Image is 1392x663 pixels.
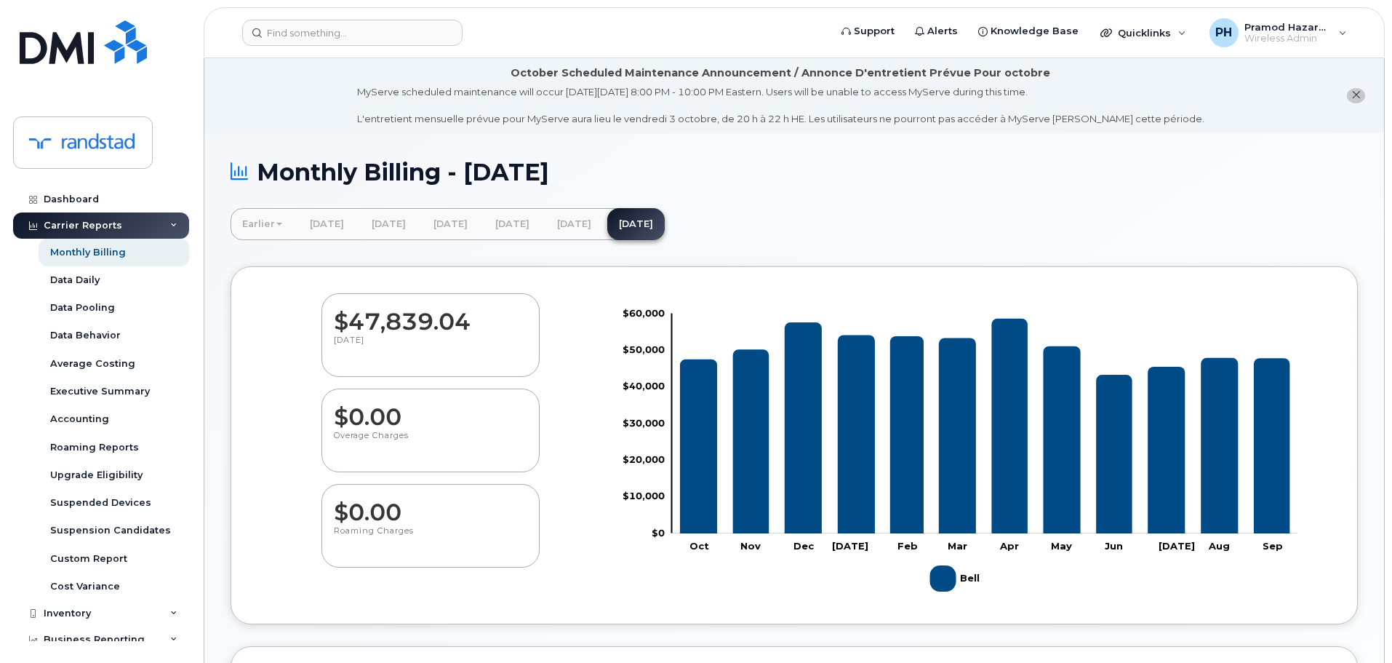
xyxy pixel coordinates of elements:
[897,540,918,552] tspan: Feb
[334,294,527,335] dd: $47,839.04
[484,208,541,240] a: [DATE]
[623,380,665,392] tspan: $40,000
[1347,88,1365,103] button: close notification
[999,540,1019,552] tspan: Apr
[623,307,665,319] tspan: $60,000
[623,490,665,501] tspan: $10,000
[1208,540,1230,552] tspan: Aug
[1105,540,1123,552] tspan: Jun
[422,208,479,240] a: [DATE]
[334,335,527,361] p: [DATE]
[740,540,761,552] tspan: Nov
[334,485,527,525] dd: $0.00
[793,540,815,552] tspan: Dec
[623,453,665,465] tspan: $20,000
[1051,540,1072,552] tspan: May
[231,159,1358,185] h1: Monthly Billing - [DATE]
[689,540,709,552] tspan: Oct
[545,208,603,240] a: [DATE]
[1263,540,1283,552] tspan: Sep
[334,525,527,552] p: Roaming Charges
[607,208,665,240] a: [DATE]
[930,560,983,598] g: Legend
[334,430,527,456] p: Overage Charges
[930,560,983,598] g: Bell
[948,540,967,552] tspan: Mar
[832,540,868,552] tspan: [DATE]
[357,85,1204,126] div: MyServe scheduled maintenance will occur [DATE][DATE] 8:00 PM - 10:00 PM Eastern. Users will be u...
[360,208,417,240] a: [DATE]
[623,417,665,429] tspan: $30,000
[680,319,1289,533] g: Bell
[334,389,527,430] dd: $0.00
[652,527,665,539] tspan: $0
[1159,540,1195,552] tspan: [DATE]
[511,65,1050,81] div: October Scheduled Maintenance Announcement / Annonce D'entretient Prévue Pour octobre
[231,208,294,240] a: Earlier
[623,344,665,355] tspan: $50,000
[298,208,356,240] a: [DATE]
[623,307,1297,598] g: Chart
